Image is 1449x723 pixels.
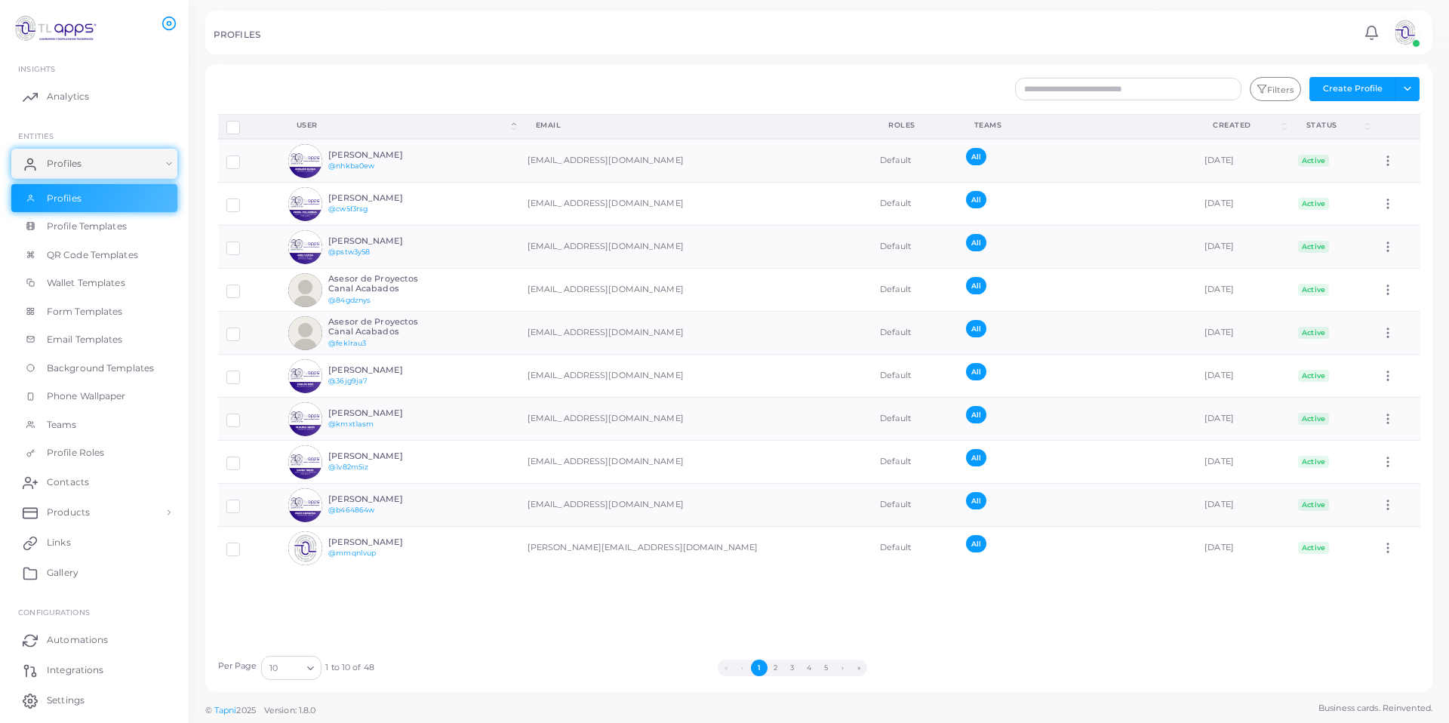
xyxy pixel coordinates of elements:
[1298,327,1330,339] span: Active
[966,363,986,380] span: All
[1196,527,1289,570] td: [DATE]
[11,382,177,411] a: Phone Wallpaper
[11,269,177,297] a: Wallet Templates
[1298,370,1330,382] span: Active
[297,120,509,131] div: User
[47,192,82,205] span: Profiles
[966,191,986,208] span: All
[1196,226,1289,269] td: [DATE]
[14,14,97,42] a: logo
[872,139,957,183] td: Default
[47,536,71,549] span: Links
[328,537,439,547] h6: [PERSON_NAME]
[1213,120,1278,131] div: Created
[966,492,986,509] span: All
[872,312,957,355] td: Default
[1386,17,1424,48] a: avatar
[751,660,768,676] button: Go to page 1
[11,297,177,326] a: Form Templates
[47,633,108,647] span: Automations
[47,333,123,346] span: Email Templates
[784,660,801,676] button: Go to page 3
[834,660,851,676] button: Go to next page
[328,365,439,375] h6: [PERSON_NAME]
[47,90,89,103] span: Analytics
[1196,355,1289,398] td: [DATE]
[11,82,177,112] a: Analytics
[288,488,322,522] img: avatar
[801,660,817,676] button: Go to page 4
[328,248,370,256] a: @pstw3y58
[18,131,54,140] span: ENTITIES
[288,359,322,393] img: avatar
[47,446,104,460] span: Profile Roles
[328,494,439,504] h6: [PERSON_NAME]
[47,389,126,403] span: Phone Wallpaper
[966,234,986,251] span: All
[288,402,322,436] img: avatar
[1318,702,1432,715] span: Business cards. Reinvented.
[1298,198,1330,210] span: Active
[328,274,439,294] h6: Asesor de Proyectos Canal Acabados
[264,705,316,715] span: Version: 1.8.0
[47,475,89,489] span: Contacts
[288,316,322,350] img: avatar
[328,317,439,337] h6: Asesor de Proyectos Canal Acabados
[328,506,374,514] a: @b464864w
[47,694,85,707] span: Settings
[325,662,374,674] span: 1 to 10 of 48
[261,656,321,680] div: Search for option
[288,187,322,221] img: avatar
[328,408,439,418] h6: [PERSON_NAME]
[872,226,957,269] td: Default
[1298,155,1330,167] span: Active
[768,660,784,676] button: Go to page 2
[1390,17,1420,48] img: avatar
[872,355,957,398] td: Default
[519,226,872,269] td: [EMAIL_ADDRESS][DOMAIN_NAME]
[872,484,957,527] td: Default
[872,527,957,570] td: Default
[1196,139,1289,183] td: [DATE]
[11,685,177,715] a: Settings
[519,312,872,355] td: [EMAIL_ADDRESS][DOMAIN_NAME]
[872,183,957,226] td: Default
[1196,484,1289,527] td: [DATE]
[328,162,374,170] a: @nhkba0ew
[47,220,127,233] span: Profile Templates
[966,406,986,423] span: All
[47,361,154,375] span: Background Templates
[11,325,177,354] a: Email Templates
[18,608,90,617] span: Configurations
[817,660,834,676] button: Go to page 5
[1250,77,1301,101] button: Filters
[11,558,177,588] a: Gallery
[47,418,77,432] span: Teams
[519,441,872,484] td: [EMAIL_ADDRESS][DOMAIN_NAME]
[47,663,103,677] span: Integrations
[966,277,986,294] span: All
[1196,441,1289,484] td: [DATE]
[11,438,177,467] a: Profile Roles
[47,305,123,318] span: Form Templates
[328,236,439,246] h6: [PERSON_NAME]
[11,241,177,269] a: QR Code Templates
[1298,413,1330,425] span: Active
[236,704,255,717] span: 2025
[872,398,957,441] td: Default
[11,212,177,241] a: Profile Templates
[974,120,1180,131] div: Teams
[11,497,177,528] a: Products
[1309,77,1395,101] button: Create Profile
[328,451,439,461] h6: [PERSON_NAME]
[536,120,855,131] div: Email
[328,193,439,203] h6: [PERSON_NAME]
[966,320,986,337] span: All
[288,531,322,565] img: avatar
[47,506,90,519] span: Products
[872,269,957,312] td: Default
[888,120,940,131] div: Roles
[11,149,177,179] a: Profiles
[328,296,371,304] a: @84gdznys
[328,463,368,471] a: @1v82m5iz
